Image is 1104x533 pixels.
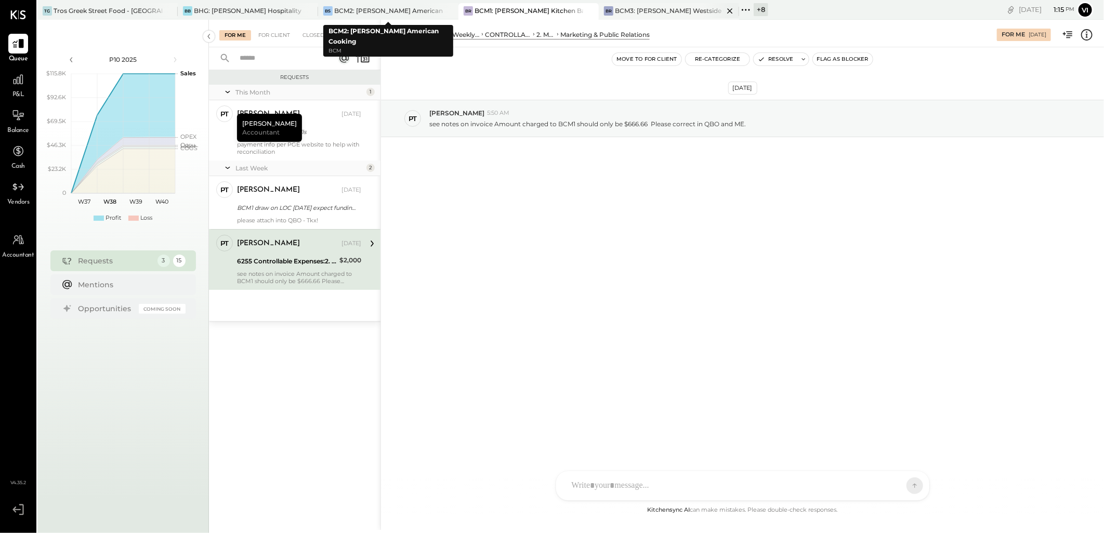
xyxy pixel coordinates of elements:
div: 2 [366,164,375,172]
button: Re-Categorize [686,53,750,65]
a: Queue [1,34,36,64]
div: see notes on invoice Amount charged to BCM1 should only be $666.66 Please correct in QBO and ME. [237,270,361,285]
div: P10 2025 [79,55,167,64]
div: copy link [1006,4,1016,15]
span: [PERSON_NAME] [429,109,484,117]
text: Occu... [180,141,198,149]
div: BB [183,6,192,16]
div: Requests [214,74,375,81]
p: see notes on invoice Amount charged to BCM1 should only be $666.66 Please correct in QBO and ME. [429,119,746,128]
div: BR [604,6,613,16]
text: OPEX [180,134,197,141]
span: Vendors [7,198,30,207]
div: payment info per PGE website to help with reconciliation [237,141,361,155]
span: Accountant [242,128,280,137]
a: Accountant [1,230,36,260]
text: 0 [62,189,66,196]
div: BHG: [PERSON_NAME] Hospitality Group, LLC [194,6,303,15]
div: 15 [173,255,186,267]
div: For Me [219,30,251,41]
div: Tros Greek Street Food - [GEOGRAPHIC_DATA] [54,6,162,15]
div: This Month [235,88,364,97]
div: BCM1 draw on LOC [DATE] expect funding 9/22 [237,203,358,213]
div: BCM2: [PERSON_NAME] American Cooking [334,6,443,15]
div: [PERSON_NAME] [237,114,302,142]
div: TG [43,6,52,16]
div: PT [409,114,417,124]
div: [DATE] [341,186,361,194]
div: [PERSON_NAME] [237,185,300,195]
text: W40 [155,198,168,205]
div: PT [220,238,229,248]
div: Marketing & Public Relations [560,30,650,39]
div: CONTROLLABLE EXPENSES [485,30,531,39]
div: PT [220,185,229,195]
div: BCM1: [PERSON_NAME] Kitchen Bar Market [475,6,583,15]
a: Cash [1,141,36,171]
div: Mentions [78,279,180,290]
text: W37 [78,198,90,205]
div: + 8 [754,3,768,16]
a: Vendors [1,177,36,207]
span: Accountant [3,251,34,260]
b: BCM2: [PERSON_NAME] American Cooking [328,27,439,45]
div: Coming Soon [139,304,186,314]
div: please attach into QBO - Tkx! [237,217,361,224]
span: Balance [7,126,29,136]
div: For Me [1002,31,1025,39]
button: Vi [1077,2,1094,18]
button: Move to for client [612,53,681,65]
div: BCM3: [PERSON_NAME] Westside Grill [615,6,724,15]
div: BR [464,6,473,16]
div: Weekly P&L [452,30,480,39]
button: Flag as Blocker [813,53,873,65]
span: 5:50 AM [487,109,509,117]
span: P&L [12,90,24,100]
div: [DATE] [341,110,361,118]
text: Labor [180,142,196,150]
a: Balance [1,105,36,136]
div: 2. Marketing [536,30,555,39]
div: PT [220,109,229,119]
text: Sales [180,70,196,77]
div: Requests [78,256,152,266]
div: 6255 Controllable Expenses:2. Marketing:Marketing & Public Relations [237,256,336,266]
div: Profit [106,214,121,222]
span: Queue [9,55,28,64]
div: [PERSON_NAME] [237,109,300,119]
text: COGS [180,144,198,152]
div: 1 [366,88,375,96]
p: BCM [328,47,448,56]
div: [PERSON_NAME] [237,238,300,249]
div: [DATE] [728,82,757,95]
span: Cash [11,162,25,171]
div: Opportunities [78,303,134,314]
button: Resolve [754,53,797,65]
div: [DATE] [341,239,361,248]
div: Last Week [235,164,364,172]
text: W39 [129,198,142,205]
text: W38 [103,198,116,205]
text: $69.5K [47,117,66,125]
text: $46.3K [47,141,66,149]
div: 3 [157,255,170,267]
text: $23.2K [48,165,66,172]
div: For Client [253,30,295,41]
text: $92.6K [47,94,66,101]
div: Closed [297,30,330,41]
text: $115.8K [46,70,66,77]
a: P&L [1,70,36,100]
div: BS [323,6,333,16]
div: [DATE] [1029,31,1046,38]
div: $2,000 [339,255,361,265]
div: [DATE] [1019,5,1074,15]
div: Loss [140,214,152,222]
